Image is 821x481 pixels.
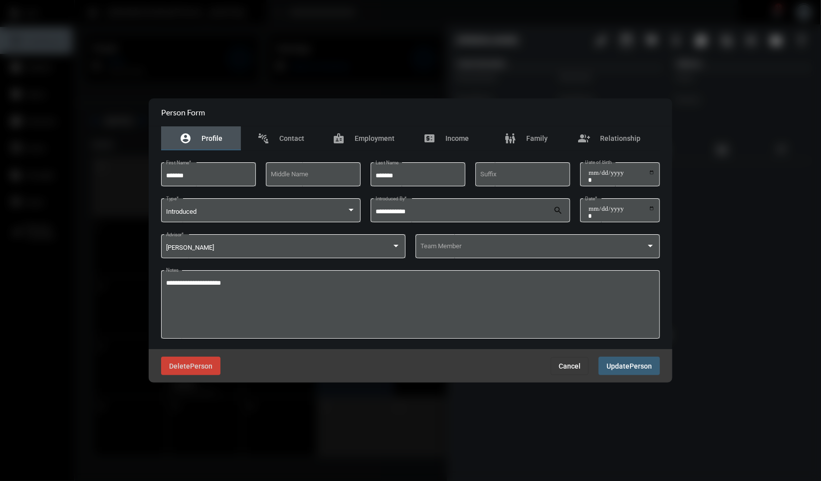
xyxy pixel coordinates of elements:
[505,132,517,144] mat-icon: family_restroom
[166,244,214,251] span: [PERSON_NAME]
[333,132,345,144] mat-icon: badge
[161,107,205,117] h2: Person Form
[161,357,220,375] button: DeletePerson
[202,134,222,142] span: Profile
[169,362,190,370] span: Delete
[166,208,197,215] span: Introduced
[257,132,269,144] mat-icon: connect_without_contact
[607,362,629,370] span: Update
[190,362,212,370] span: Person
[578,132,590,144] mat-icon: group_add
[559,362,581,370] span: Cancel
[599,357,660,375] button: UpdatePerson
[424,132,436,144] mat-icon: price_change
[600,134,640,142] span: Relationship
[180,132,192,144] mat-icon: account_circle
[629,362,652,370] span: Person
[551,357,589,375] button: Cancel
[446,134,469,142] span: Income
[279,134,304,142] span: Contact
[527,134,548,142] span: Family
[553,205,565,217] mat-icon: search
[355,134,395,142] span: Employment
